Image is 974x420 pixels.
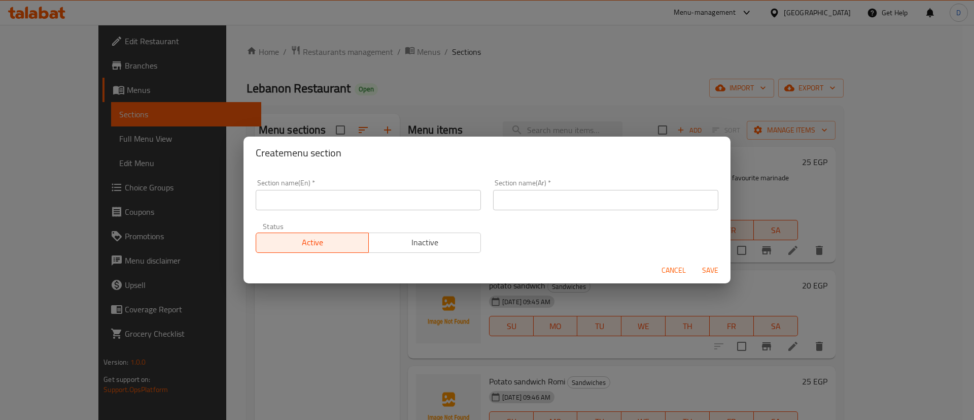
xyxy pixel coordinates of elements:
button: Active [256,233,369,253]
button: Save [694,261,726,280]
span: Save [698,264,722,277]
h2: Create menu section [256,145,718,161]
span: Cancel [662,264,686,277]
button: Inactive [368,233,481,253]
input: Please enter section name(en) [256,190,481,210]
button: Cancel [657,261,690,280]
span: Inactive [373,235,477,250]
span: Active [260,235,365,250]
input: Please enter section name(ar) [493,190,718,210]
